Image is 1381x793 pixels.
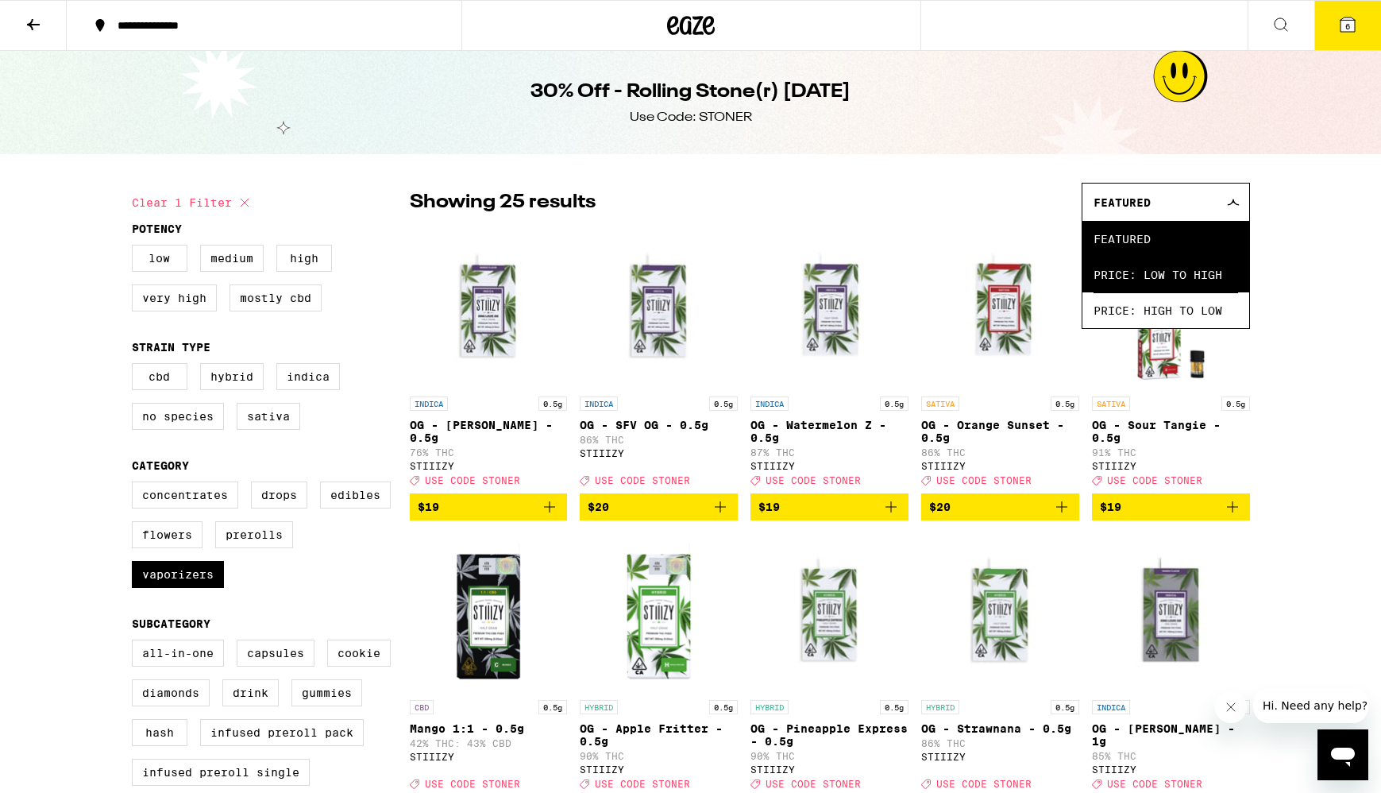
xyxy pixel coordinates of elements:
[132,759,310,786] label: Infused Preroll Single
[1092,700,1130,714] p: INDICA
[1100,501,1121,513] span: $19
[291,679,362,706] label: Gummies
[750,447,908,458] p: 87% THC
[921,447,1079,458] p: 86% THC
[200,719,364,746] label: Infused Preroll Pack
[410,230,568,389] img: STIIIZY - OG - King Louis XIII - 0.5g
[921,533,1079,692] img: STIIIZY - OG - Strawnana - 0.5g
[132,561,224,588] label: Vaporizers
[1345,21,1350,31] span: 6
[921,722,1079,735] p: OG - Strawnana - 0.5g
[1092,764,1250,775] div: STIIIZY
[410,752,568,762] div: STIIIZY
[1092,419,1250,444] p: OG - Sour Tangie - 0.5g
[580,700,618,714] p: HYBRID
[1092,461,1250,471] div: STIIIZY
[410,230,568,493] a: Open page for OG - King Louis XIII - 0.5g from STIIIZY
[410,722,568,735] p: Mango 1:1 - 0.5g
[595,779,690,790] span: USE CODE STONER
[276,245,332,272] label: High
[1094,221,1238,257] span: Featured
[132,363,187,390] label: CBD
[750,751,908,761] p: 90% THC
[880,700,908,714] p: 0.5g
[132,459,189,472] legend: Category
[538,700,567,714] p: 0.5g
[1092,396,1130,411] p: SATIVA
[580,230,738,389] img: STIIIZY - OG - SFV OG - 0.5g
[251,482,307,509] label: Drops
[425,475,520,485] span: USE CODE STONER
[1051,396,1079,411] p: 0.5g
[929,501,951,513] span: $20
[132,222,182,235] legend: Potency
[538,396,567,411] p: 0.5g
[921,230,1079,389] img: STIIIZY - OG - Orange Sunset - 0.5g
[132,403,224,430] label: No Species
[418,501,439,513] span: $19
[1092,493,1250,520] button: Add to bag
[921,738,1079,749] p: 86% THC
[1092,533,1250,692] img: STIIIZY - OG - King Louis XIII - 1g
[1317,729,1368,780] iframe: Button to launch messaging window
[709,700,738,714] p: 0.5g
[750,230,908,493] a: Open page for OG - Watermelon Z - 0.5g from STIIIZY
[580,493,738,520] button: Add to bag
[132,521,203,548] label: Flowers
[750,722,908,748] p: OG - Pineapple Express - 0.5g
[1107,779,1202,790] span: USE CODE STONER
[1094,257,1238,292] span: Price: Low to High
[530,79,851,106] h1: 30% Off - Rolling Stone(r) [DATE]
[1092,751,1250,761] p: 85% THC
[580,751,738,761] p: 90% THC
[410,419,568,444] p: OG - [PERSON_NAME] - 0.5g
[880,396,908,411] p: 0.5g
[410,461,568,471] div: STIIIZY
[921,493,1079,520] button: Add to bag
[580,435,738,445] p: 86% THC
[758,501,780,513] span: $19
[750,764,908,775] div: STIIIZY
[750,461,908,471] div: STIIIZY
[750,396,789,411] p: INDICA
[921,752,1079,762] div: STIIIZY
[921,700,959,714] p: HYBRID
[410,447,568,458] p: 76% THC
[132,284,217,311] label: Very High
[750,230,908,389] img: STIIIZY - OG - Watermelon Z - 0.5g
[410,493,568,520] button: Add to bag
[921,396,959,411] p: SATIVA
[132,482,238,509] label: Concentrates
[276,363,340,390] label: Indica
[936,779,1032,790] span: USE CODE STONER
[1092,230,1250,493] a: Open page for OG - Sour Tangie - 0.5g from STIIIZY
[132,183,254,222] button: Clear 1 filter
[132,719,187,746] label: Hash
[1221,396,1250,411] p: 0.5g
[580,230,738,493] a: Open page for OG - SFV OG - 0.5g from STIIIZY
[215,521,293,548] label: Prerolls
[425,779,520,790] span: USE CODE STONER
[410,700,434,714] p: CBD
[921,419,1079,444] p: OG - Orange Sunset - 0.5g
[132,341,210,354] legend: Strain Type
[320,482,391,509] label: Edibles
[410,738,568,749] p: 42% THC: 43% CBD
[936,475,1032,485] span: USE CODE STONER
[327,640,391,667] label: Cookie
[410,396,448,411] p: INDICA
[222,679,279,706] label: Drink
[1051,700,1079,714] p: 0.5g
[1094,292,1238,328] span: Price: High to Low
[200,363,264,390] label: Hybrid
[921,230,1079,493] a: Open page for OG - Orange Sunset - 0.5g from STIIIZY
[1094,196,1151,209] span: Featured
[410,533,568,692] img: STIIIZY - Mango 1:1 - 0.5g
[1253,688,1368,723] iframe: Message from company
[410,189,596,216] p: Showing 25 results
[132,679,210,706] label: Diamonds
[580,419,738,431] p: OG - SFV OG - 0.5g
[237,403,300,430] label: Sativa
[580,448,738,458] div: STIIIZY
